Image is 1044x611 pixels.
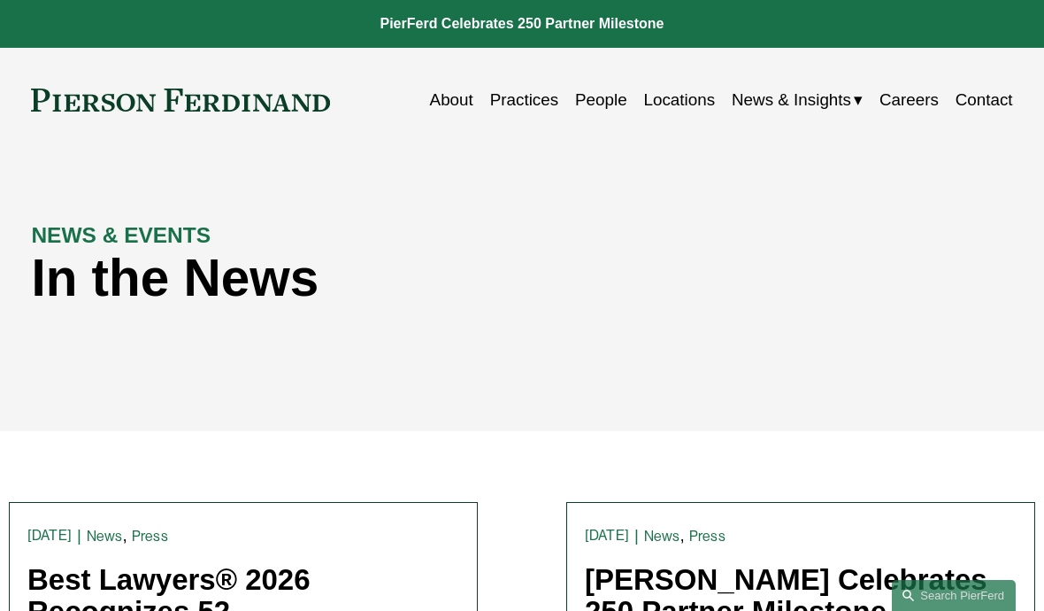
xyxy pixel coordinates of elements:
[585,529,629,543] time: [DATE]
[132,528,168,545] a: Press
[689,528,725,545] a: Press
[490,83,558,117] a: Practices
[575,83,627,117] a: People
[87,528,123,545] a: News
[31,249,767,308] h1: In the News
[31,223,211,247] strong: NEWS & EVENTS
[644,83,716,117] a: Locations
[732,85,851,115] span: News & Insights
[879,83,939,117] a: Careers
[644,528,680,545] a: News
[430,83,473,117] a: About
[123,526,127,545] span: ,
[956,83,1013,117] a: Contact
[892,580,1016,611] a: Search this site
[27,529,72,543] time: [DATE]
[732,83,863,117] a: folder dropdown
[680,526,685,545] span: ,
